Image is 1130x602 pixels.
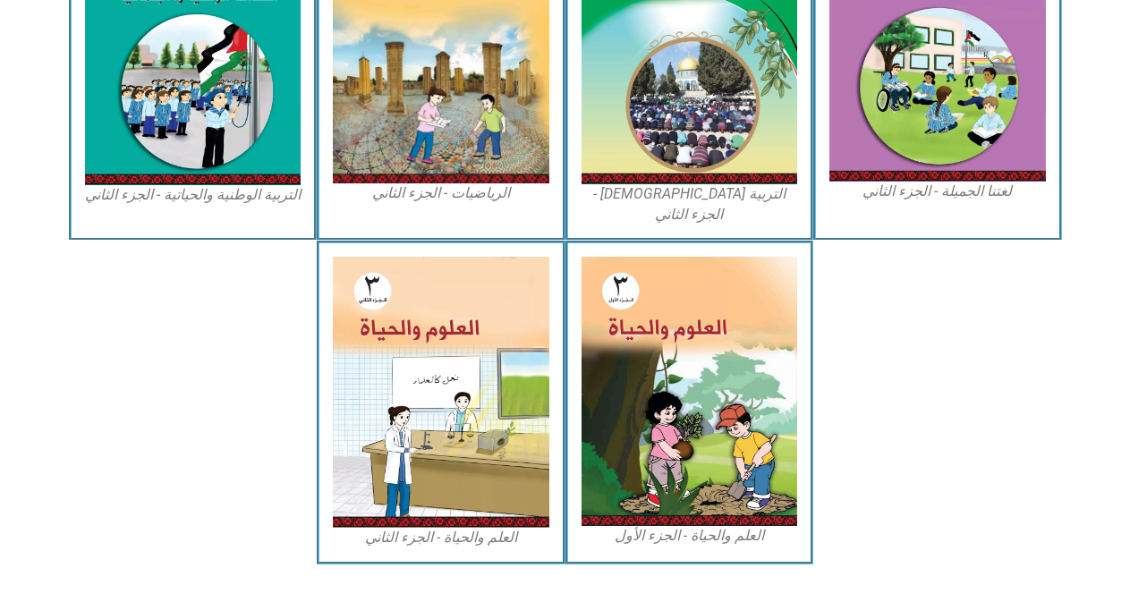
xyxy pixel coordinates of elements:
[365,529,517,546] font: العلم والحياة - الجزء الثاني
[862,182,1012,199] font: لغتنا الجميلة - الجزء الثاني
[85,186,301,203] font: التربية الوطنية والحياتية - الجزء الثاني
[372,184,510,201] font: الرياضيات - الجزء الثاني
[615,527,764,544] font: العلم والحياة - الجزء الأول
[593,185,786,222] font: التربية [DEMOGRAPHIC_DATA] - الجزء الثاني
